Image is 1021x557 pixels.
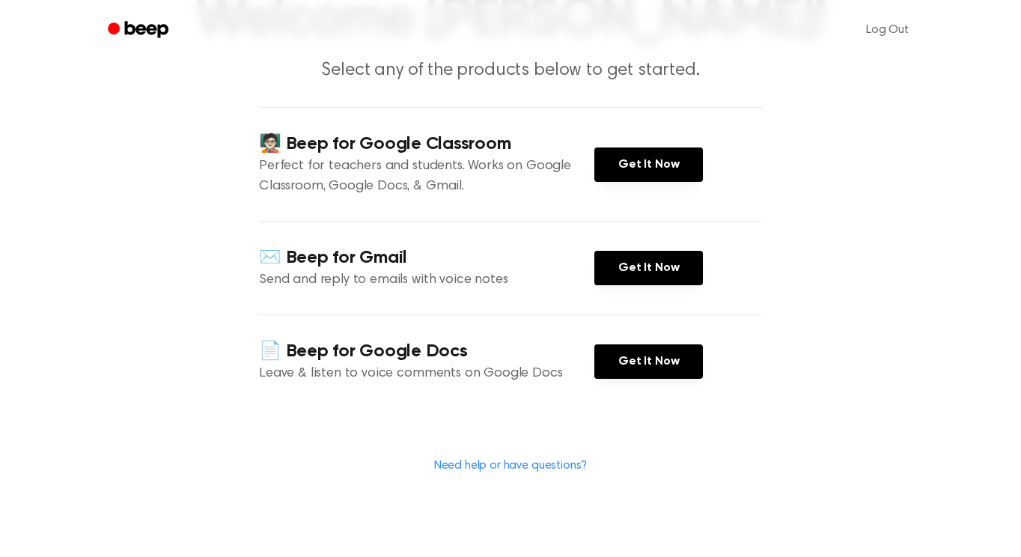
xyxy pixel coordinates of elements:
p: Perfect for teachers and students. Works on Google Classroom, Google Docs, & Gmail. [259,156,594,197]
a: Beep [97,16,182,45]
a: Log Out [851,12,924,48]
a: Get It Now [594,251,703,285]
a: Get It Now [594,147,703,182]
p: Send and reply to emails with voice notes [259,270,594,290]
a: Get It Now [594,344,703,379]
h4: 📄 Beep for Google Docs [259,339,594,364]
p: Leave & listen to voice comments on Google Docs [259,364,594,384]
p: Select any of the products below to get started. [223,58,798,83]
h4: 🧑🏻‍🏫 Beep for Google Classroom [259,132,594,156]
h4: ✉️ Beep for Gmail [259,246,594,270]
a: Need help or have questions? [434,460,588,472]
